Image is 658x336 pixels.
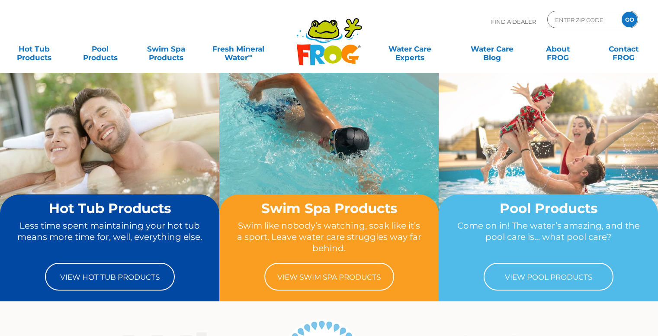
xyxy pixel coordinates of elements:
a: View Swim Spa Products [264,263,394,291]
input: GO [622,12,637,27]
a: Swim SpaProducts [141,40,192,58]
img: home-banner-pool-short [439,72,658,236]
a: ContactFROG [598,40,649,58]
img: home-banner-swim-spa-short [219,72,439,236]
h2: Swim Spa Products [236,201,422,216]
a: Hot TubProducts [9,40,60,58]
sup: ∞ [248,52,252,59]
p: Swim like nobody’s watching, soak like it’s a sport. Leave water care struggles way far behind. [236,220,422,254]
a: Fresh MineralWater∞ [206,40,270,58]
a: Water CareBlog [466,40,517,58]
p: Find A Dealer [491,11,536,32]
p: Less time spent maintaining your hot tub means more time for, well, everything else. [16,220,203,254]
a: AboutFROG [532,40,583,58]
p: Come on in! The water’s amazing, and the pool care is… what pool care? [455,220,642,254]
h2: Pool Products [455,201,642,216]
input: Zip Code Form [554,13,613,26]
a: Water CareExperts [368,40,452,58]
a: View Hot Tub Products [45,263,175,291]
a: PoolProducts [74,40,125,58]
h2: Hot Tub Products [16,201,203,216]
a: View Pool Products [484,263,613,291]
